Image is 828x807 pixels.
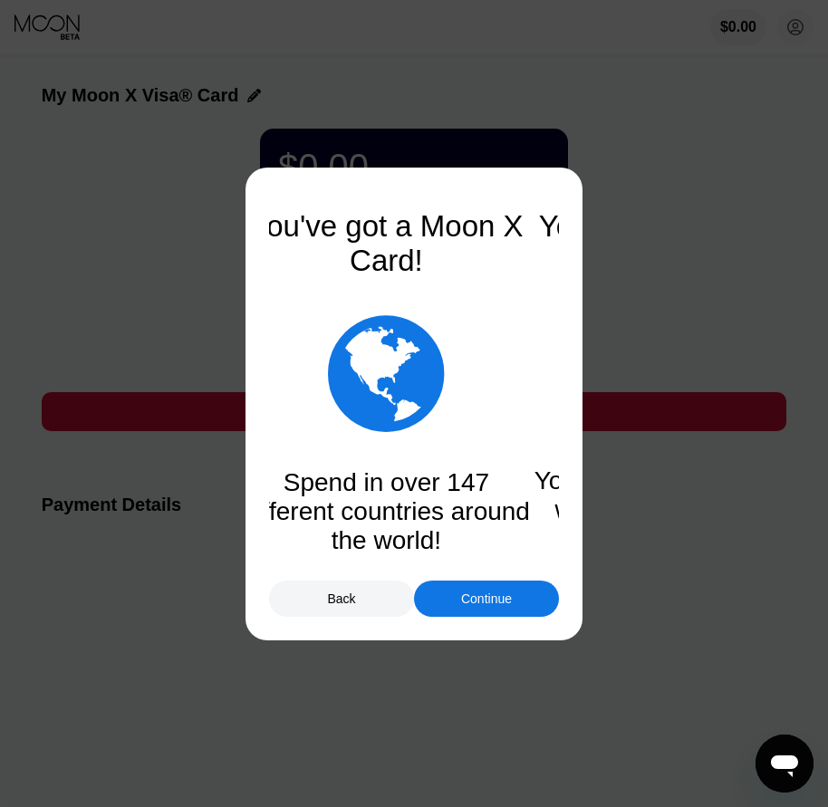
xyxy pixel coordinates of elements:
div: You can buy Moon Credit with Bitcoin and other currencies. [531,466,821,553]
div: Your card allows you to spend Moon Credit. [531,209,821,312]
div: You've got a Moon X Card! [241,209,531,278]
div: Spend in over 147 different countries around the world! [241,468,531,555]
div: Continue [461,591,512,606]
div:  [241,305,531,441]
div: Back [269,581,414,617]
div: Back [327,591,355,606]
div: Continue [414,581,559,617]
iframe: Button to launch messaging window [756,735,814,793]
div:  [328,305,445,441]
